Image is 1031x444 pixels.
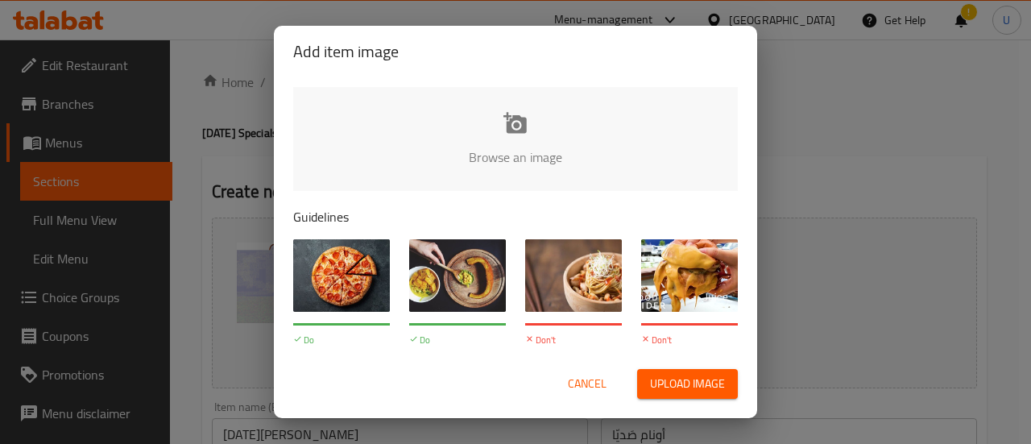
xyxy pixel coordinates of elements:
p: Do not display text or watermarks [641,347,738,374]
p: Don't [641,334,738,347]
p: Hands can be shown in the image but need to be clean and styled [409,347,506,388]
button: Cancel [561,369,613,399]
p: Do [293,334,390,347]
p: Item must be centered in the image [525,347,622,374]
p: Guidelines [293,207,738,226]
img: guide-img-4@3x.jpg [641,239,738,312]
p: Do [409,334,506,347]
p: Don't [525,334,622,347]
span: Cancel [568,374,607,394]
span: Upload image [650,374,725,394]
h2: Add item image [293,39,738,64]
img: guide-img-3@3x.jpg [525,239,622,312]
img: guide-img-1@3x.jpg [293,239,390,312]
img: guide-img-2@3x.jpg [409,239,506,312]
p: Images should be high-quality and preferably from a wide-angle [293,347,390,388]
button: Upload image [637,369,738,399]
